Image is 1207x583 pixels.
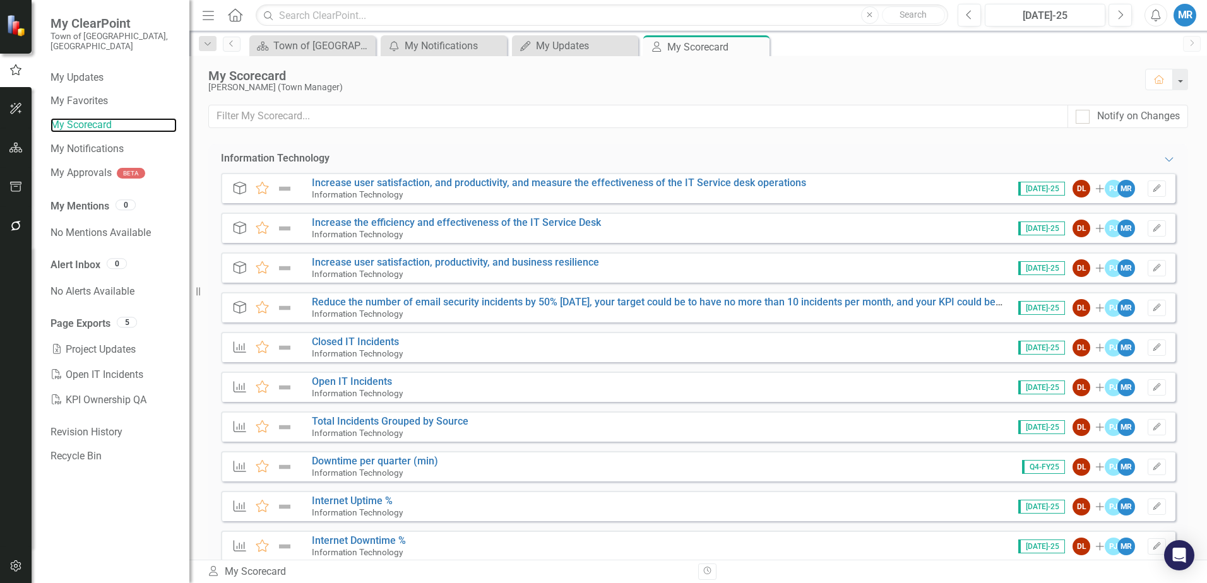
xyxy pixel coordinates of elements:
a: Total Incidents Grouped by Source [312,415,468,427]
div: DL [1073,339,1090,356]
div: PJ [1105,418,1122,436]
div: 0 [116,199,136,210]
div: DL [1073,259,1090,277]
div: PJ [1105,259,1122,277]
div: My Scorecard [207,565,689,579]
small: Information Technology [312,229,403,239]
div: DL [1073,220,1090,237]
a: My Scorecard [51,118,177,132]
span: [DATE]-25 [1018,221,1065,235]
div: Notify on Changes [1097,109,1180,124]
span: [DATE]-25 [1018,420,1065,434]
a: Recycle Bin [51,449,177,464]
small: Information Technology [312,428,403,438]
div: DL [1073,418,1090,436]
a: My Updates [515,38,635,54]
small: Information Technology [312,189,403,199]
small: Information Technology [312,388,403,398]
small: Information Technology [312,348,403,358]
small: Information Technology [312,507,403,517]
div: My Notifications [405,38,504,54]
a: Downtime per quarter (min) [312,455,438,467]
a: Closed IT Incidents [312,336,399,348]
a: Page Exports [51,317,110,331]
a: My Notifications [51,142,177,156]
small: Information Technology [312,547,403,557]
div: MR [1117,379,1135,396]
img: Not Defined [276,420,293,435]
div: PJ [1105,180,1122,197]
div: PJ [1105,498,1122,515]
a: Alert Inbox [51,258,100,273]
input: Filter My Scorecard... [208,105,1068,128]
div: My Scorecard [208,69,1133,83]
a: Open IT Incidents [51,362,177,387]
div: Town of [GEOGRAPHIC_DATA] Page [273,38,372,54]
span: Q4-FY25 [1022,460,1065,474]
img: Not Defined [276,340,293,355]
img: Not Defined [276,539,293,554]
a: My Mentions [51,199,109,214]
div: MR [1117,538,1135,555]
div: No Mentions Available [51,220,177,245]
div: 0 [107,258,127,269]
div: Open Intercom Messenger [1164,540,1194,570]
div: MR [1117,299,1135,317]
div: DL [1073,180,1090,197]
div: My Updates [536,38,635,54]
img: Not Defined [276,261,293,276]
span: [DATE]-25 [1018,380,1065,394]
input: Search ClearPoint... [256,4,948,26]
div: PJ [1105,220,1122,237]
div: DL [1073,299,1090,317]
div: [DATE]-25 [989,8,1101,23]
div: MR [1117,498,1135,515]
a: My Favorites [51,94,177,109]
button: Search [882,6,945,24]
div: DL [1073,379,1090,396]
a: Town of [GEOGRAPHIC_DATA] Page [253,38,372,54]
div: MR [1117,458,1135,476]
div: PJ [1105,379,1122,396]
div: PJ [1105,538,1122,555]
a: Open IT Incidents [312,375,392,387]
div: PJ [1105,339,1122,356]
small: Information Technology [312,468,403,478]
a: Internet Downtime % [312,534,406,546]
div: PJ [1105,458,1122,476]
img: Not Defined [276,499,293,514]
span: [DATE]-25 [1018,182,1065,196]
a: My Notifications [384,38,504,54]
a: Internet Uptime % [312,495,393,507]
small: Information Technology [312,309,403,319]
small: Town of [GEOGRAPHIC_DATA], [GEOGRAPHIC_DATA] [51,31,177,52]
div: My Scorecard [667,39,766,55]
a: Revision History [51,425,177,440]
a: My Approvals [51,166,112,180]
img: Not Defined [276,300,293,315]
a: Reduce the number of email security incidents by 50% [DATE], your target could be to have no more... [312,296,1158,308]
div: MR [1117,180,1135,197]
div: DL [1073,498,1090,515]
div: DL [1073,458,1090,476]
span: Search [900,9,927,20]
div: PJ [1105,299,1122,317]
a: Increase the efficiency and effectiveness of the IT Service Desk [312,216,601,228]
small: Information Technology [312,269,403,279]
span: [DATE]-25 [1018,500,1065,514]
img: Not Defined [276,459,293,474]
a: KPI Ownership QA [51,387,177,413]
button: MR [1174,4,1196,26]
img: Not Defined [276,221,293,236]
div: MR [1117,418,1135,436]
div: BETA [117,168,145,179]
a: Project Updates [51,337,177,362]
div: [PERSON_NAME] (Town Manager) [208,83,1133,92]
img: Not Defined [276,181,293,196]
div: No Alerts Available [51,279,177,304]
a: Increase user satisfaction, productivity, and business resilience [312,256,599,268]
div: MR [1117,220,1135,237]
a: Increase user satisfaction, and productivity, and measure the effectiveness of the IT Service des... [312,177,806,189]
div: Information Technology [221,151,330,166]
